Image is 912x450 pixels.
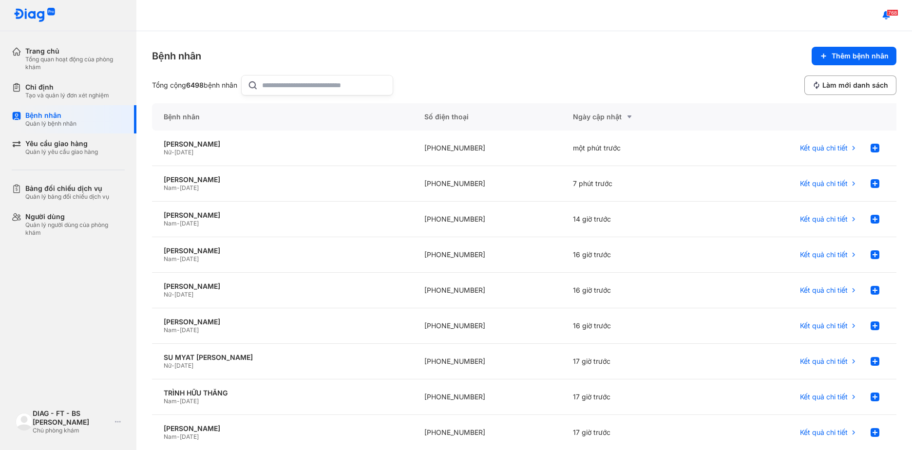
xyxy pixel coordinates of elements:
[177,255,180,262] span: -
[413,202,562,237] div: [PHONE_NUMBER]
[413,131,562,166] div: [PHONE_NUMBER]
[561,308,710,344] div: 16 giờ trước
[180,397,199,405] span: [DATE]
[164,291,171,298] span: Nữ
[413,308,562,344] div: [PHONE_NUMBER]
[25,139,98,148] div: Yêu cầu giao hàng
[180,433,199,440] span: [DATE]
[25,92,109,99] div: Tạo và quản lý đơn xét nghiệm
[413,344,562,379] div: [PHONE_NUMBER]
[25,212,125,221] div: Người dùng
[16,413,33,430] img: logo
[180,326,199,334] span: [DATE]
[14,8,56,23] img: logo
[800,286,848,295] span: Kết quả chi tiết
[174,362,193,369] span: [DATE]
[164,211,401,220] div: [PERSON_NAME]
[174,149,193,156] span: [DATE]
[33,427,111,434] div: Chủ phòng khám
[25,83,109,92] div: Chỉ định
[25,47,125,56] div: Trang chủ
[152,81,237,90] div: Tổng cộng bệnh nhân
[561,379,710,415] div: 17 giờ trước
[164,318,401,326] div: [PERSON_NAME]
[164,184,177,191] span: Nam
[800,215,848,224] span: Kết quả chi tiết
[413,273,562,308] div: [PHONE_NUMBER]
[164,220,177,227] span: Nam
[561,344,710,379] div: 17 giờ trước
[25,148,98,156] div: Quản lý yêu cầu giao hàng
[171,149,174,156] span: -
[177,220,180,227] span: -
[177,326,180,334] span: -
[177,184,180,191] span: -
[887,9,898,16] span: 768
[822,81,888,90] span: Làm mới danh sách
[413,237,562,273] div: [PHONE_NUMBER]
[800,357,848,366] span: Kết quả chi tiết
[800,428,848,437] span: Kết quả chi tiết
[164,282,401,291] div: [PERSON_NAME]
[180,255,199,262] span: [DATE]
[33,409,111,427] div: DIAG - FT - BS [PERSON_NAME]
[186,81,204,89] span: 6498
[25,221,125,237] div: Quản lý người dùng của phòng khám
[561,166,710,202] div: 7 phút trước
[164,175,401,184] div: [PERSON_NAME]
[561,237,710,273] div: 16 giờ trước
[25,111,76,120] div: Bệnh nhân
[25,120,76,128] div: Quản lý bệnh nhân
[800,393,848,401] span: Kết quả chi tiết
[174,291,193,298] span: [DATE]
[800,144,848,152] span: Kết quả chi tiết
[164,362,171,369] span: Nữ
[25,193,109,201] div: Quản lý bảng đối chiếu dịch vụ
[561,131,710,166] div: một phút trước
[164,353,401,362] div: SU MYAT [PERSON_NAME]
[164,389,401,397] div: TRÌNH HỮU THẮNG
[800,179,848,188] span: Kết quả chi tiết
[164,140,401,149] div: [PERSON_NAME]
[177,397,180,405] span: -
[180,184,199,191] span: [DATE]
[413,103,562,131] div: Số điện thoại
[152,103,413,131] div: Bệnh nhân
[561,202,710,237] div: 14 giờ trước
[804,75,896,95] button: Làm mới danh sách
[164,255,177,262] span: Nam
[832,52,889,60] span: Thêm bệnh nhân
[180,220,199,227] span: [DATE]
[164,326,177,334] span: Nam
[812,47,896,65] button: Thêm bệnh nhân
[177,433,180,440] span: -
[164,149,171,156] span: Nữ
[800,321,848,330] span: Kết quả chi tiết
[164,246,401,255] div: [PERSON_NAME]
[573,111,699,123] div: Ngày cập nhật
[171,291,174,298] span: -
[171,362,174,369] span: -
[800,250,848,259] span: Kết quả chi tiết
[164,433,177,440] span: Nam
[561,273,710,308] div: 16 giờ trước
[152,49,201,63] div: Bệnh nhân
[164,397,177,405] span: Nam
[413,379,562,415] div: [PHONE_NUMBER]
[164,424,401,433] div: [PERSON_NAME]
[25,184,109,193] div: Bảng đối chiếu dịch vụ
[413,166,562,202] div: [PHONE_NUMBER]
[25,56,125,71] div: Tổng quan hoạt động của phòng khám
